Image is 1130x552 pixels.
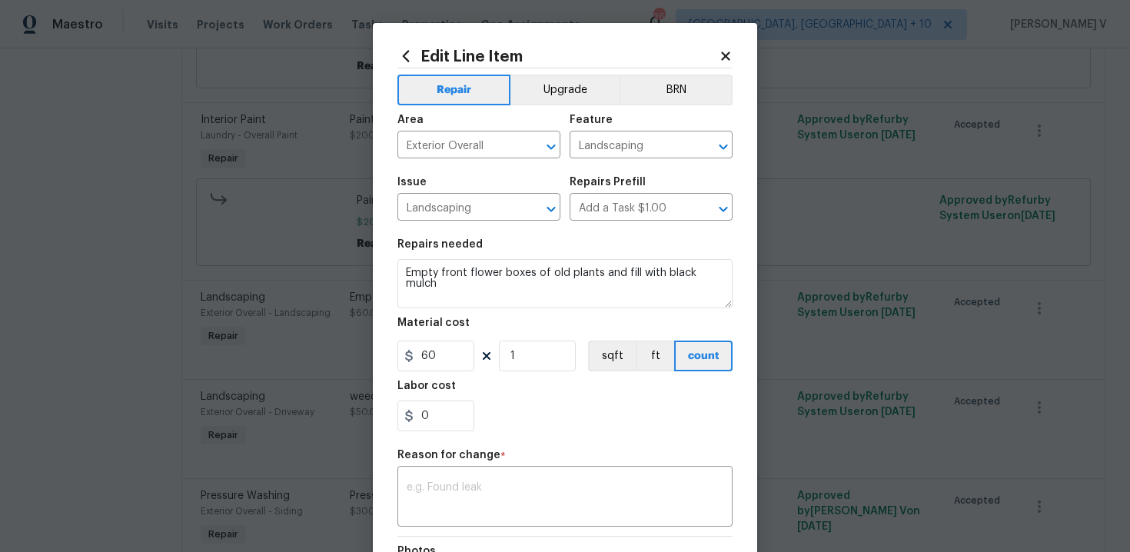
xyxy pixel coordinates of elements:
button: ft [636,341,674,371]
h5: Issue [397,177,427,188]
h5: Labor cost [397,381,456,391]
h5: Reason for change [397,450,500,461]
button: Open [713,136,734,158]
h5: Area [397,115,424,125]
button: Open [540,136,562,158]
button: Repair [397,75,510,105]
button: Upgrade [510,75,620,105]
button: Open [540,198,562,220]
h5: Material cost [397,318,470,328]
button: sqft [588,341,636,371]
h5: Repairs needed [397,239,483,250]
h5: Feature [570,115,613,125]
h2: Edit Line Item [397,48,719,65]
textarea: Empty front flower boxes of old plants and fill with black mulch [397,259,733,308]
h5: Repairs Prefill [570,177,646,188]
button: count [674,341,733,371]
button: BRN [620,75,733,105]
button: Open [713,198,734,220]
